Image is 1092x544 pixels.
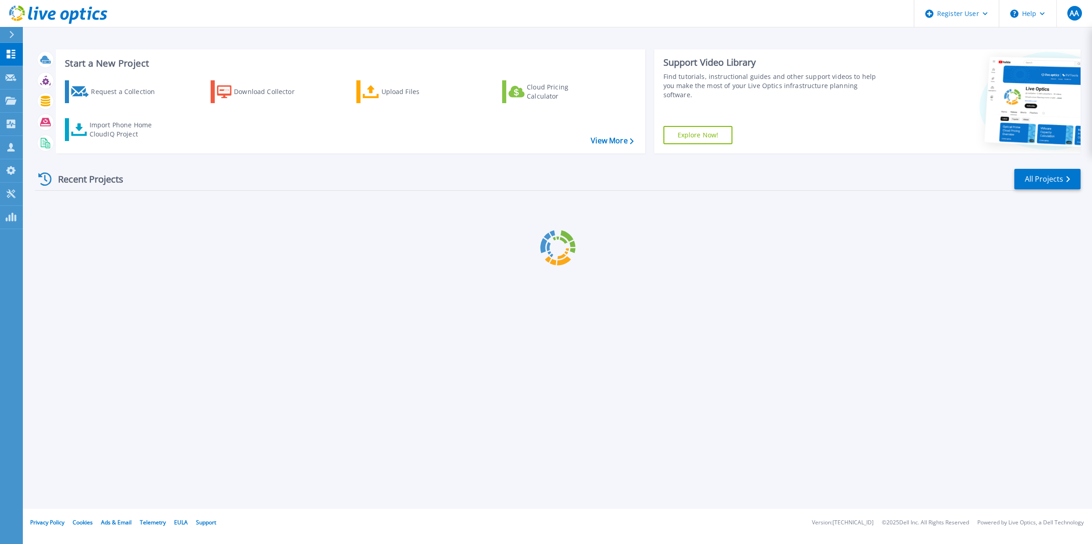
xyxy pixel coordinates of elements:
[211,80,313,103] a: Download Collector
[91,83,164,101] div: Request a Collection
[502,80,604,103] a: Cloud Pricing Calculator
[234,83,307,101] div: Download Collector
[356,80,458,103] a: Upload Files
[812,520,874,526] li: Version: [TECHNICAL_ID]
[90,120,161,139] div: Import Phone Home CloudIQ Project
[196,518,216,526] a: Support
[1014,169,1081,189] a: All Projects
[174,518,188,526] a: EULA
[663,72,883,99] div: Find tutorials, instructional guides and other support videos to help you make the most of your L...
[35,168,136,190] div: Recent Projects
[73,518,93,526] a: Cookies
[663,57,883,68] div: Support Video Library
[527,83,600,101] div: Cloud Pricing Calculator
[663,126,733,144] a: Explore Now!
[591,136,633,145] a: View More
[65,80,167,103] a: Request a Collection
[977,520,1084,526] li: Powered by Live Optics, a Dell Technology
[140,518,166,526] a: Telemetry
[882,520,969,526] li: © 2025 Dell Inc. All Rights Reserved
[65,58,633,68] h3: Start a New Project
[1070,10,1079,17] span: AA
[101,518,132,526] a: Ads & Email
[30,518,64,526] a: Privacy Policy
[382,83,455,101] div: Upload Files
